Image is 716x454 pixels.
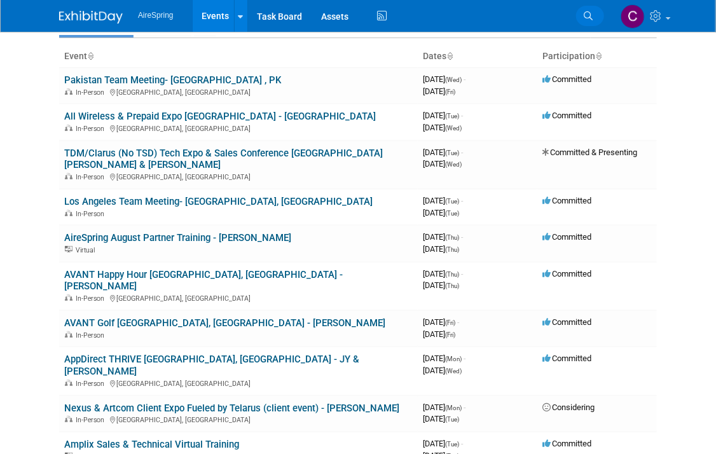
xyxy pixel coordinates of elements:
span: Committed [542,317,591,327]
span: - [464,74,465,84]
span: (Mon) [445,404,462,411]
span: [DATE] [423,269,463,279]
span: [DATE] [423,148,463,157]
a: All Wireless & Prepaid Expo [GEOGRAPHIC_DATA] - [GEOGRAPHIC_DATA] [64,111,376,122]
img: Virtual Event [65,246,72,252]
span: [DATE] [423,232,463,242]
a: Los Angeles Team Meeting- [GEOGRAPHIC_DATA], [GEOGRAPHIC_DATA] [64,196,373,207]
img: In-Person Event [65,88,72,95]
img: ExhibitDay [59,11,123,24]
span: (Wed) [445,125,462,132]
span: Committed [542,269,591,279]
span: (Thu) [445,246,459,253]
span: [DATE] [423,439,463,448]
img: In-Person Event [65,331,72,338]
span: - [461,232,463,242]
th: Dates [418,46,537,67]
span: (Tue) [445,441,459,448]
span: [DATE] [423,244,459,254]
div: [GEOGRAPHIC_DATA], [GEOGRAPHIC_DATA] [64,414,413,424]
span: (Thu) [445,234,459,241]
span: (Thu) [445,282,459,289]
span: - [461,439,463,448]
span: In-Person [76,380,108,388]
span: In-Person [76,125,108,133]
span: In-Person [76,331,108,340]
span: (Tue) [445,416,459,423]
span: Committed [542,439,591,448]
span: [DATE] [423,354,465,363]
span: (Tue) [445,198,459,205]
span: [DATE] [423,402,465,412]
span: - [461,196,463,205]
span: (Wed) [445,76,462,83]
th: Event [59,46,418,67]
span: In-Person [76,88,108,97]
span: In-Person [76,294,108,303]
span: [DATE] [423,280,459,290]
span: Committed [542,111,591,120]
span: [DATE] [423,366,462,375]
span: [DATE] [423,196,463,205]
span: In-Person [76,173,108,181]
span: [DATE] [423,329,455,339]
span: Considering [542,402,595,412]
span: Committed [542,74,591,84]
span: Virtual [76,246,99,254]
img: In-Person Event [65,125,72,131]
div: [GEOGRAPHIC_DATA], [GEOGRAPHIC_DATA] [64,123,413,133]
span: - [461,269,463,279]
div: [GEOGRAPHIC_DATA], [GEOGRAPHIC_DATA] [64,292,413,303]
span: Committed & Presenting [542,148,637,157]
img: In-Person Event [65,380,72,386]
img: In-Person Event [65,416,72,422]
a: Sort by Start Date [446,51,453,61]
a: AVANT Happy Hour [GEOGRAPHIC_DATA], [GEOGRAPHIC_DATA] - [PERSON_NAME] [64,269,343,292]
a: AVANT Golf [GEOGRAPHIC_DATA], [GEOGRAPHIC_DATA] - [PERSON_NAME] [64,317,385,329]
a: Pakistan Team Meeting- [GEOGRAPHIC_DATA] , PK [64,74,281,86]
span: - [461,111,463,120]
div: [GEOGRAPHIC_DATA], [GEOGRAPHIC_DATA] [64,171,413,181]
span: [DATE] [423,208,459,217]
span: (Thu) [445,271,459,278]
span: [DATE] [423,159,462,169]
span: - [464,402,465,412]
span: (Fri) [445,88,455,95]
img: In-Person Event [65,294,72,301]
span: (Fri) [445,331,455,338]
a: AppDirect THRIVE [GEOGRAPHIC_DATA], [GEOGRAPHIC_DATA] - JY & [PERSON_NAME] [64,354,359,377]
a: TDM/Clarus (No TSD) Tech Expo & Sales Conference [GEOGRAPHIC_DATA][PERSON_NAME] & [PERSON_NAME] [64,148,383,171]
span: [DATE] [423,86,455,96]
span: (Wed) [445,368,462,375]
img: In-Person Event [65,173,72,179]
th: Participation [537,46,657,67]
span: In-Person [76,416,108,424]
span: - [457,317,459,327]
div: [GEOGRAPHIC_DATA], [GEOGRAPHIC_DATA] [64,86,413,97]
a: AireSpring August Partner Training - [PERSON_NAME] [64,232,291,244]
span: Committed [542,354,591,363]
span: (Tue) [445,149,459,156]
span: (Tue) [445,113,459,120]
span: [DATE] [423,414,459,423]
a: Sort by Participation Type [595,51,602,61]
span: [DATE] [423,123,462,132]
img: Christine Silvestri [621,4,645,29]
span: (Mon) [445,355,462,362]
span: Committed [542,232,591,242]
span: [DATE] [423,317,459,327]
span: Committed [542,196,591,205]
span: [DATE] [423,111,463,120]
span: (Wed) [445,161,462,168]
span: [DATE] [423,74,465,84]
img: In-Person Event [65,210,72,216]
span: (Tue) [445,210,459,217]
span: - [464,354,465,363]
span: AireSpring [138,11,174,20]
span: In-Person [76,210,108,218]
a: Nexus & Artcom Client Expo Fueled by Telarus (client event) - [PERSON_NAME] [64,402,399,414]
a: Amplix Sales & Technical Virtual Training [64,439,239,450]
a: Sort by Event Name [87,51,93,61]
span: (Fri) [445,319,455,326]
div: [GEOGRAPHIC_DATA], [GEOGRAPHIC_DATA] [64,378,413,388]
